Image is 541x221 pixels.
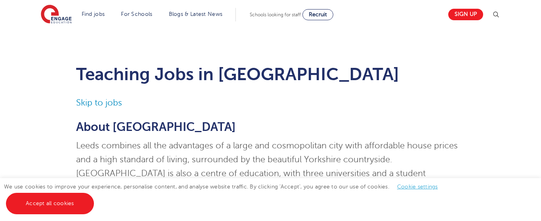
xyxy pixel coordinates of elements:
a: Skip to jobs [76,98,122,108]
span: Schools looking for staff [250,12,301,17]
a: Blogs & Latest News [169,11,223,17]
span: Leeds combines all the advantages of a large and cosmopolitan city with affordable house prices a... [76,141,458,192]
span: We use cookies to improve your experience, personalise content, and analyse website traffic. By c... [4,184,446,206]
h1: Teaching Jobs in [GEOGRAPHIC_DATA] [76,64,465,84]
a: Accept all cookies [6,193,94,214]
img: Engage Education [41,5,72,25]
a: Sign up [448,9,483,20]
a: For Schools [121,11,152,17]
a: Cookie settings [397,184,438,190]
span: About [GEOGRAPHIC_DATA] [76,120,236,134]
a: Recruit [302,9,333,20]
span: Recruit [309,12,327,17]
a: Find jobs [82,11,105,17]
